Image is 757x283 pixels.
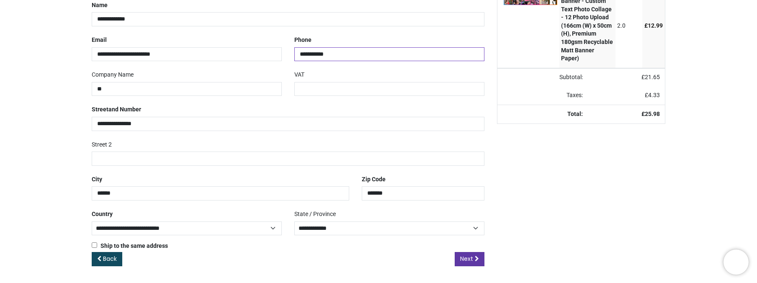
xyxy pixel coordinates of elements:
a: Back [92,252,122,266]
td: Taxes: [497,86,588,105]
label: Ship to the same address [92,242,168,250]
iframe: Brevo live chat [724,250,749,275]
span: Back [103,255,117,263]
a: Next [455,252,484,266]
input: Ship to the same address [92,242,97,248]
span: 25.98 [645,111,660,117]
label: Country [92,207,113,221]
label: Phone [294,33,312,47]
div: 2.0 [617,22,640,30]
span: 4.33 [648,92,660,98]
label: VAT [294,68,304,82]
label: Street 2 [92,138,112,152]
label: Company Name [92,68,134,82]
label: State / Province [294,207,336,221]
span: 12.99 [648,22,663,29]
label: Email [92,33,107,47]
strong: Total: [567,111,583,117]
label: Zip Code [362,172,386,187]
label: City [92,172,102,187]
span: £ [644,22,663,29]
span: £ [645,92,660,98]
span: and Number [108,106,141,113]
span: £ [641,74,660,80]
span: 21.65 [645,74,660,80]
td: Subtotal: [497,68,588,87]
span: Next [460,255,473,263]
label: Street [92,103,141,117]
strong: £ [641,111,660,117]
